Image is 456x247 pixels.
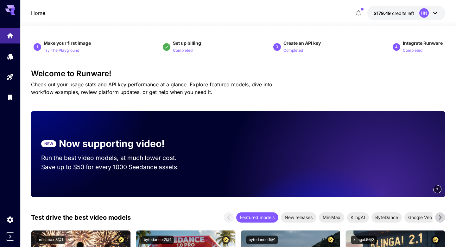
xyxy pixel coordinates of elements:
button: Certified Model – Vetted for best performance and includes a commercial license. [326,236,335,244]
div: Playground [6,73,14,81]
div: Settings [6,216,14,224]
span: Featured models [236,214,278,221]
span: Create an API key [283,40,321,46]
span: ByteDance [371,214,402,221]
button: Expand sidebar [6,232,14,241]
span: Integrate Runware [403,40,443,46]
p: NEW [44,141,53,147]
div: Featured models [236,212,278,223]
p: 1 [36,44,39,50]
span: 2 [436,187,438,191]
span: KlingAI [347,214,369,221]
span: Google Veo [404,214,436,221]
button: bytedance:2@1 [141,236,174,244]
span: Make your first image [44,40,91,46]
p: 3 [276,44,278,50]
button: klingai:5@3 [351,236,377,244]
button: Completed [403,46,422,54]
p: Run the best video models, at much lower cost. [41,153,189,163]
p: Completed [403,48,422,54]
h3: Welcome to Runware! [31,69,445,78]
div: Library [6,93,14,101]
p: Save up to $50 for every 1000 Seedance assets. [41,163,189,172]
button: Completed [283,46,303,54]
span: $179.49 [374,10,392,16]
p: Completed [173,48,193,54]
span: credits left [392,10,414,16]
button: Certified Model – Vetted for best performance and includes a commercial license. [222,236,230,244]
button: minimax:3@1 [36,236,66,244]
span: Check out your usage stats and API key performance at a glance. Explore featured models, dive int... [31,81,272,95]
p: Try The Playground [44,48,79,54]
p: Completed [283,48,303,54]
button: Completed [173,46,193,54]
a: Home [31,9,45,17]
div: Home [6,32,14,40]
span: New releases [281,214,316,221]
p: Now supporting video! [59,137,165,151]
div: Models [6,52,14,60]
p: Test drive the best video models [31,213,131,222]
nav: breadcrumb [31,9,45,17]
div: KlingAI [347,212,369,223]
div: MiniMax [319,212,344,223]
span: Set up billing [173,40,201,46]
span: MiniMax [319,214,344,221]
button: bytedance:1@1 [246,236,278,244]
button: Certified Model – Vetted for best performance and includes a commercial license. [117,236,125,244]
div: $179.49396 [374,10,414,17]
div: Google Veo [404,212,436,223]
div: New releases [281,212,316,223]
button: Try The Playground [44,46,79,54]
p: 4 [395,44,397,50]
div: HN [419,8,429,18]
button: Certified Model – Vetted for best performance and includes a commercial license. [431,236,440,244]
button: $179.49396HN [367,6,445,20]
div: ByteDance [371,212,402,223]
